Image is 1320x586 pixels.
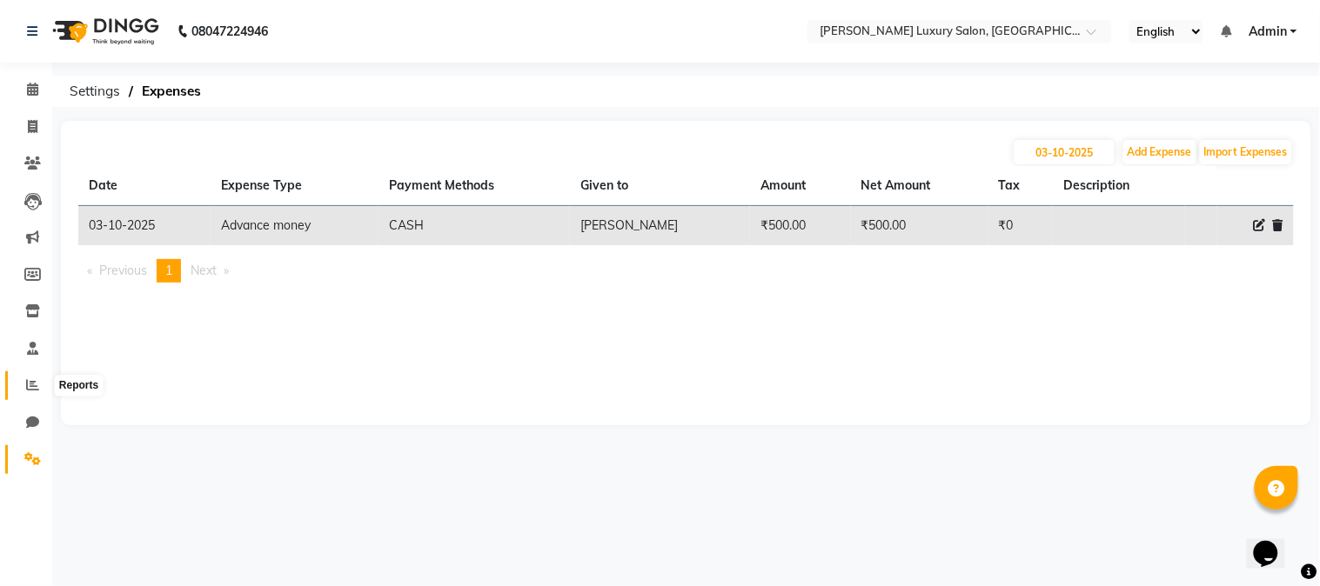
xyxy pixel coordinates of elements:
[211,166,379,206] th: Expense Type
[44,7,164,56] img: logo
[750,206,851,246] td: ₹500.00
[78,259,1294,283] nav: Pagination
[191,7,268,56] b: 08047224946
[191,263,217,278] span: Next
[379,206,570,246] td: CASH
[1123,140,1196,164] button: Add Expense
[133,76,210,107] span: Expenses
[750,166,851,206] th: Amount
[1247,516,1303,569] iframe: chat widget
[61,76,129,107] span: Settings
[1249,23,1287,41] span: Admin
[988,166,1053,206] th: Tax
[78,206,211,246] td: 03-10-2025
[988,206,1053,246] td: ₹0
[99,263,147,278] span: Previous
[851,166,988,206] th: Net Amount
[851,206,988,246] td: ₹500.00
[211,206,379,246] td: Advance money
[78,166,211,206] th: Date
[165,263,172,278] span: 1
[570,206,750,246] td: [PERSON_NAME]
[1200,140,1292,164] button: Import Expenses
[1053,166,1185,206] th: Description
[379,166,570,206] th: Payment Methods
[1015,140,1115,164] input: PLACEHOLDER.DATE
[55,376,103,396] div: Reports
[570,166,750,206] th: Given to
